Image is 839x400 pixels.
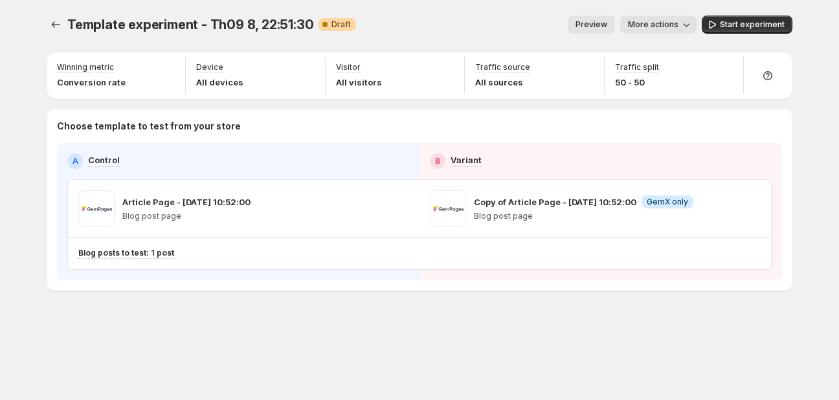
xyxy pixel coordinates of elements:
[474,211,693,221] p: Blog post page
[615,62,659,72] p: Traffic split
[57,76,126,89] p: Conversion rate
[451,153,482,166] p: Variant
[435,156,440,166] h2: B
[73,156,78,166] h2: A
[430,190,466,227] img: Copy of Article Page - Jul 3, 10:52:00
[568,16,615,34] button: Preview
[78,190,115,227] img: Article Page - Jul 3, 10:52:00
[576,19,607,30] span: Preview
[647,197,688,207] span: GemX only
[331,19,351,30] span: Draft
[57,120,782,133] p: Choose template to test from your store
[475,62,530,72] p: Traffic source
[336,76,382,89] p: All visitors
[78,248,174,258] p: Blog posts to test: 1 post
[196,62,223,72] p: Device
[628,19,678,30] span: More actions
[475,76,530,89] p: All sources
[88,153,120,166] p: Control
[67,17,313,32] span: Template experiment - Th09 8, 22:51:30
[615,76,659,89] p: 50 - 50
[122,211,251,221] p: Blog post page
[336,62,361,72] p: Visitor
[196,76,243,89] p: All devices
[474,195,636,208] p: Copy of Article Page - [DATE] 10:52:00
[620,16,697,34] button: More actions
[122,195,251,208] p: Article Page - [DATE] 10:52:00
[720,19,785,30] span: Start experiment
[47,16,65,34] button: Experiments
[57,62,114,72] p: Winning metric
[702,16,792,34] button: Start experiment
